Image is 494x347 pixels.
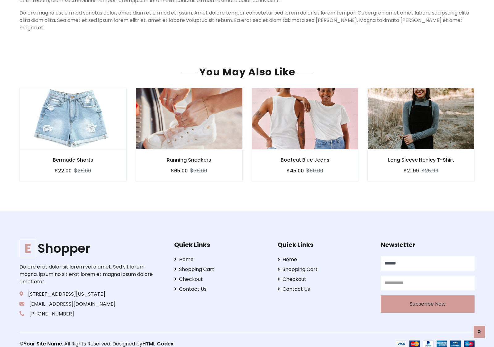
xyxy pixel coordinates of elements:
a: Bootcut Blue Jeans $45.00$50.00 [252,88,359,181]
p: [PHONE_NUMBER] [19,310,155,318]
p: Dolore magna est eirmod sanctus dolor, amet diam et eirmod et ipsum. Amet dolore tempor consetetu... [19,9,475,32]
a: Checkout [278,276,371,283]
h5: Quick Links [278,241,371,248]
h1: Shopper [19,241,155,256]
del: $25.00 [74,167,91,174]
a: Bermuda Shorts $22.00$25.00 [19,88,127,181]
a: Running Sneakers $65.00$75.00 [136,88,243,181]
h5: Newsletter [381,241,475,248]
a: Home [278,256,371,263]
h6: $65.00 [171,168,188,174]
h5: Quick Links [174,241,268,248]
del: $25.99 [421,167,438,174]
a: Home [174,256,268,263]
del: $75.00 [190,167,207,174]
h6: Running Sneakers [136,157,242,163]
h6: $22.00 [55,168,72,174]
button: Subscribe Now [381,295,475,313]
p: [EMAIL_ADDRESS][DOMAIN_NAME] [19,300,155,308]
h6: Long Sleeve Henley T-Shirt [368,157,474,163]
a: Contact Us [174,286,268,293]
a: Long Sleeve Henley T-Shirt $21.99$25.99 [367,88,475,181]
a: Checkout [174,276,268,283]
p: Dolore erat dolor sit lorem vero amet. Sed sit lorem magna, ipsum no sit erat lorem et magna ipsu... [19,263,155,286]
h6: $21.99 [404,168,419,174]
h6: Bermuda Shorts [20,157,126,163]
a: Shopping Cart [278,266,371,273]
span: You May Also Like [197,65,298,79]
h6: $45.00 [287,168,304,174]
h6: Bootcut Blue Jeans [252,157,358,163]
del: $50.00 [306,167,323,174]
span: E [19,239,36,257]
a: Shopping Cart [174,266,268,273]
p: [STREET_ADDRESS][US_STATE] [19,290,155,298]
a: Contact Us [278,286,371,293]
a: EShopper [19,241,155,256]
